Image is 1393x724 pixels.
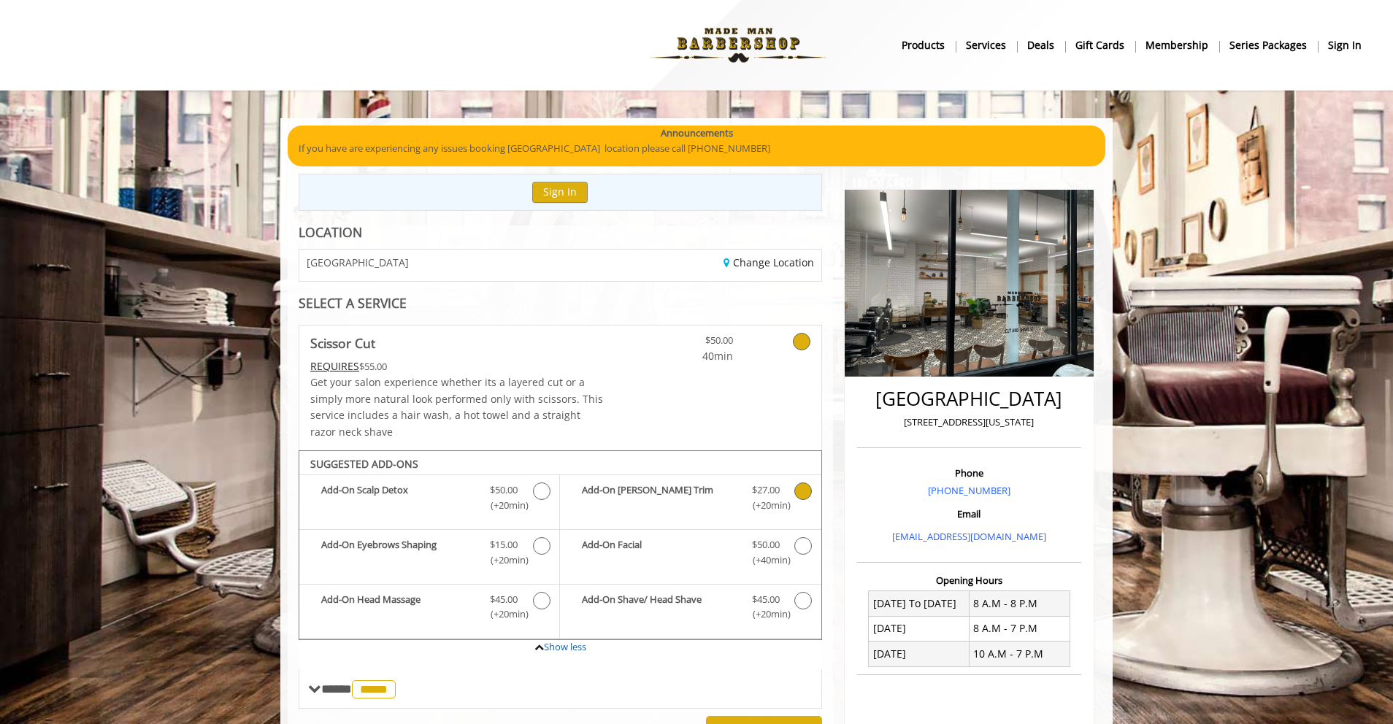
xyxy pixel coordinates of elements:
[969,591,1070,616] td: 8 A.M - 8 P.M
[567,592,813,626] label: Add-On Shave/ Head Shave
[490,592,518,607] span: $45.00
[307,482,552,517] label: Add-On Scalp Detox
[299,450,822,640] div: Scissor Cut Add-onS
[1135,34,1219,55] a: MembershipMembership
[490,482,518,498] span: $50.00
[647,348,733,364] span: 40min
[1027,37,1054,53] b: Deals
[969,642,1070,666] td: 10 A.M - 7 P.M
[567,537,813,571] label: Add-On Facial
[483,552,526,568] span: (+20min )
[310,358,604,374] div: $55.00
[1146,37,1208,53] b: Membership
[567,482,813,517] label: Add-On Beard Trim
[582,592,737,623] b: Add-On Shave/ Head Shave
[744,606,787,622] span: (+20min )
[861,388,1078,409] h2: [GEOGRAPHIC_DATA]
[647,326,733,364] a: $50.00
[956,34,1017,55] a: ServicesServices
[483,606,526,622] span: (+20min )
[752,592,780,607] span: $45.00
[857,575,1081,585] h3: Opening Hours
[744,498,787,513] span: (+20min )
[483,498,526,513] span: (+20min )
[310,359,359,373] span: This service needs some Advance to be paid before we block your appointment
[744,552,787,568] span: (+40min )
[752,537,780,552] span: $50.00
[928,484,1010,497] a: [PHONE_NUMBER]
[310,333,375,353] b: Scissor Cut
[869,616,970,641] td: [DATE]
[861,415,1078,430] p: [STREET_ADDRESS][US_STATE]
[752,482,780,498] span: $27.00
[861,468,1078,478] h3: Phone
[490,537,518,552] span: $15.00
[532,182,588,203] button: Sign In
[299,223,362,241] b: LOCATION
[969,616,1070,641] td: 8 A.M - 7 P.M
[861,509,1078,519] h3: Email
[966,37,1006,53] b: Services
[869,642,970,666] td: [DATE]
[307,592,552,626] label: Add-On Head Massage
[299,296,822,310] div: SELECT A SERVICE
[661,126,733,141] b: Announcements
[1065,34,1135,55] a: Gift cardsgift cards
[1017,34,1065,55] a: DealsDeals
[1075,37,1124,53] b: gift cards
[1219,34,1318,55] a: Series packagesSeries packages
[544,640,586,653] a: Show less
[310,374,604,440] p: Get your salon experience whether its a layered cut or a simply more natural look performed only ...
[869,591,970,616] td: [DATE] To [DATE]
[310,457,418,471] b: SUGGESTED ADD-ONS
[321,592,475,623] b: Add-On Head Massage
[638,5,839,85] img: Made Man Barbershop logo
[1318,34,1372,55] a: sign insign in
[892,530,1046,543] a: [EMAIL_ADDRESS][DOMAIN_NAME]
[891,34,956,55] a: Productsproducts
[299,141,1094,156] p: If you have are experiencing any issues booking [GEOGRAPHIC_DATA] location please call [PHONE_NUM...
[321,482,475,513] b: Add-On Scalp Detox
[321,537,475,568] b: Add-On Eyebrows Shaping
[1328,37,1362,53] b: sign in
[902,37,945,53] b: products
[307,537,552,571] label: Add-On Eyebrows Shaping
[582,537,737,568] b: Add-On Facial
[307,257,409,268] span: [GEOGRAPHIC_DATA]
[1229,37,1307,53] b: Series packages
[582,482,737,513] b: Add-On [PERSON_NAME] Trim
[724,255,814,269] a: Change Location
